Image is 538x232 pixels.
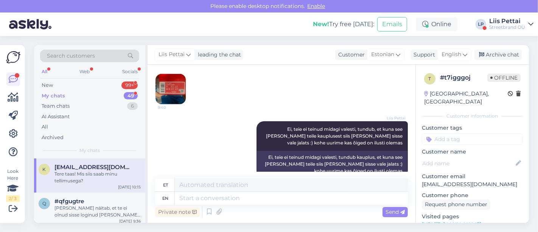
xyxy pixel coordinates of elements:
div: Online [416,17,457,31]
span: q [42,201,46,206]
b: New! [313,20,329,28]
div: Look Here [6,168,20,202]
span: #qfgugtre [54,198,84,205]
span: Liis Pettai [377,115,406,121]
div: 2 / 3 [6,195,20,202]
div: [PERSON_NAME] näitab, et te ei olnud sisse loginud [PERSON_NAME] tellimuse tegite [54,205,141,218]
input: Add name [422,159,514,168]
span: My chats [79,147,100,154]
div: Team chats [42,102,70,110]
span: kersti.rst@gmail.com [54,164,133,171]
div: # t7igggoj [440,73,487,82]
a: [URL][DOMAIN_NAME] [422,221,481,228]
div: Private note [155,207,200,217]
p: Customer phone [422,191,523,199]
input: Add a tag [422,133,523,145]
div: leading the chat [195,51,241,59]
div: [DATE] 10:15 [118,184,141,190]
span: Enable [305,3,328,9]
div: Web [78,67,92,77]
div: et [163,179,168,191]
p: Visited pages [422,213,523,221]
span: t [429,76,431,82]
p: Customer tags [422,124,523,132]
span: 9:40 [158,105,186,110]
div: [DATE] 9:36 [119,218,141,224]
p: Customer email [422,172,523,180]
div: Socials [121,67,139,77]
div: Streetbrand OÜ [489,24,525,30]
div: All [40,67,49,77]
div: Customer [335,51,365,59]
div: Request phone number [422,199,490,210]
div: Customer information [422,113,523,119]
span: Estonian [371,50,394,59]
img: Attachment [155,74,186,104]
span: Offline [487,74,521,82]
p: Customer name [422,148,523,156]
div: My chats [42,92,65,100]
span: Ei, teie ei teinud midagi valesti, tundub, et kuna see [PERSON_NAME] teile kauplusest siis [PERSO... [266,126,404,146]
span: k [43,166,46,172]
div: [GEOGRAPHIC_DATA], [GEOGRAPHIC_DATA] [424,90,508,106]
div: LP [476,19,486,30]
div: Archive chat [474,50,522,60]
div: Support [410,51,435,59]
div: 99+ [121,82,138,89]
img: Askly Logo [6,51,20,63]
span: Search customers [47,52,95,60]
span: Send [386,208,405,215]
div: Try free [DATE]: [313,20,374,29]
div: AI Assistant [42,113,70,121]
div: Ei, teie ei teinud midagi valesti, tundub kauplus, et kuna see [PERSON_NAME] teile siis [PERSON_N... [257,151,408,177]
div: New [42,82,53,89]
div: Archived [42,134,64,141]
div: Liis Pettai [489,18,525,24]
span: Liis Pettai [159,50,185,59]
div: Tere taas! Mis siis saab minu tellimusega? [54,171,141,184]
button: Emails [377,17,407,31]
div: en [163,192,169,205]
a: Liis PettaiStreetbrand OÜ [489,18,533,30]
div: 49 [124,92,138,100]
div: All [42,123,48,131]
span: English [442,50,461,59]
p: [EMAIL_ADDRESS][DOMAIN_NAME] [422,180,523,188]
div: 6 [127,102,138,110]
